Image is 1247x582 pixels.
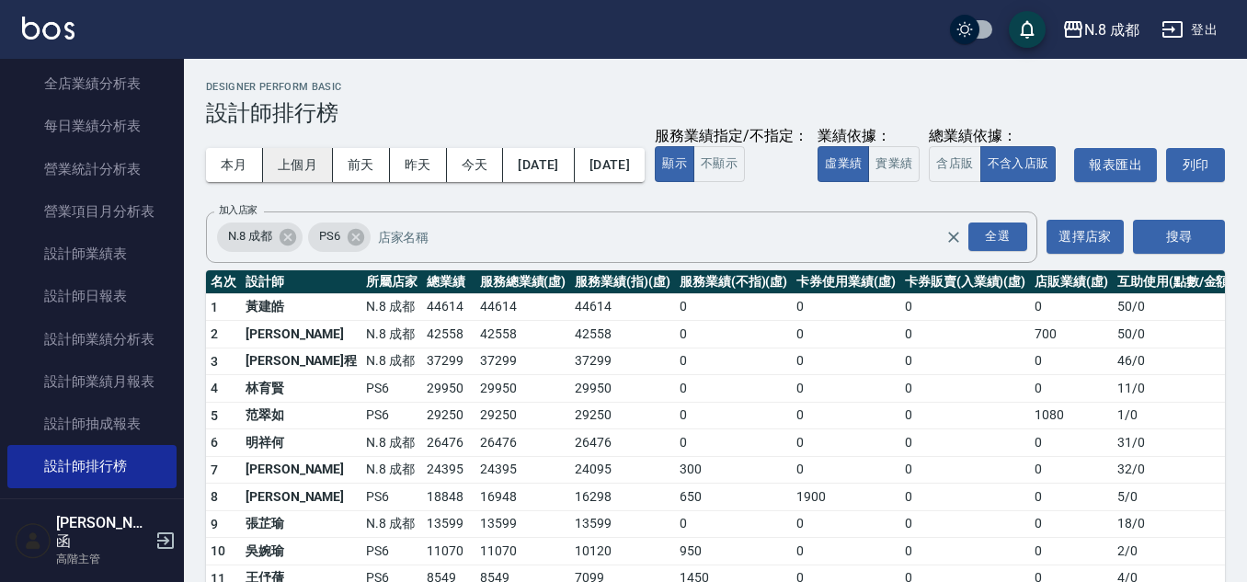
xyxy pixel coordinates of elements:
td: 0 [792,375,900,403]
td: 0 [1030,456,1113,484]
td: 0 [792,348,900,375]
button: 上個月 [263,148,333,182]
td: 0 [792,510,900,538]
td: 11 / 0 [1113,375,1238,403]
a: 營業統計分析表 [7,148,177,190]
button: 顯示 [655,146,694,182]
td: 18 / 0 [1113,510,1238,538]
td: [PERSON_NAME] [241,321,361,348]
td: 0 [675,321,792,348]
div: N.8 成都 [1084,18,1139,41]
td: 24395 [475,456,571,484]
th: 名次 [206,270,241,294]
td: 13599 [422,510,475,538]
td: 37299 [422,348,475,375]
button: 本月 [206,148,263,182]
span: 5 [211,408,218,423]
a: 設計師排行榜 [7,445,177,487]
button: 前天 [333,148,390,182]
a: 設計師業績分析表 [7,318,177,360]
span: 1 [211,300,218,314]
td: 44614 [422,293,475,321]
td: 0 [900,348,1030,375]
div: 服務業績指定/不指定： [655,127,808,146]
a: 每日業績分析表 [7,105,177,147]
span: 2 [211,326,218,341]
td: 1 / 0 [1113,402,1238,429]
th: 服務總業績(虛) [475,270,571,294]
td: 0 [1030,375,1113,403]
td: 26476 [475,429,571,457]
td: 50 / 0 [1113,321,1238,348]
th: 總業績 [422,270,475,294]
td: 42558 [422,321,475,348]
td: 300 [675,456,792,484]
td: 16948 [475,484,571,511]
td: 0 [900,402,1030,429]
span: PS6 [308,227,351,245]
td: PS6 [361,484,422,511]
a: 設計師業績表 [7,233,177,275]
td: 46 / 0 [1113,348,1238,375]
td: 44614 [475,293,571,321]
td: [PERSON_NAME] [241,484,361,511]
td: 0 [675,510,792,538]
td: 0 [675,375,792,403]
td: 16298 [570,484,675,511]
div: 全選 [968,223,1027,251]
button: 昨天 [390,148,447,182]
button: 實業績 [868,146,920,182]
div: PS6 [308,223,371,252]
td: 0 [1030,429,1113,457]
td: PS6 [361,538,422,565]
td: 32 / 0 [1113,456,1238,484]
td: 2 / 0 [1113,538,1238,565]
td: 0 [675,402,792,429]
td: 650 [675,484,792,511]
td: N.8 成都 [361,510,422,538]
td: 950 [675,538,792,565]
p: 高階主管 [56,551,150,567]
td: 0 [792,402,900,429]
td: 18848 [422,484,475,511]
div: 業績依據： [818,127,920,146]
button: 搜尋 [1133,220,1225,254]
td: 明祥何 [241,429,361,457]
td: N.8 成都 [361,293,422,321]
button: 報表匯出 [1074,148,1157,182]
td: 0 [900,510,1030,538]
h3: 設計師排行榜 [206,100,1225,126]
span: 6 [211,435,218,450]
h2: Designer Perform Basic [206,81,1225,93]
td: 0 [900,484,1030,511]
th: 卡券使用業績(虛) [792,270,900,294]
button: 含店販 [929,146,980,182]
a: 設計師日報表 [7,275,177,317]
td: 29950 [422,375,475,403]
td: 張芷瑜 [241,510,361,538]
span: 3 [211,354,218,369]
td: 0 [1030,510,1113,538]
td: [PERSON_NAME]程 [241,348,361,375]
td: 0 [792,429,900,457]
td: N.8 成都 [361,321,422,348]
th: 卡券販賣(入業績)(虛) [900,270,1030,294]
button: 不含入店販 [980,146,1057,182]
td: 10120 [570,538,675,565]
td: PS6 [361,375,422,403]
td: 0 [675,429,792,457]
td: [PERSON_NAME] [241,456,361,484]
td: 0 [900,321,1030,348]
td: 13599 [570,510,675,538]
td: 42558 [475,321,571,348]
td: 0 [675,293,792,321]
button: [DATE] [575,148,645,182]
th: 店販業績(虛) [1030,270,1113,294]
td: 44614 [570,293,675,321]
label: 加入店家 [219,203,257,217]
td: 29250 [422,402,475,429]
td: 26476 [570,429,675,457]
td: 29250 [475,402,571,429]
span: 10 [211,543,226,558]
